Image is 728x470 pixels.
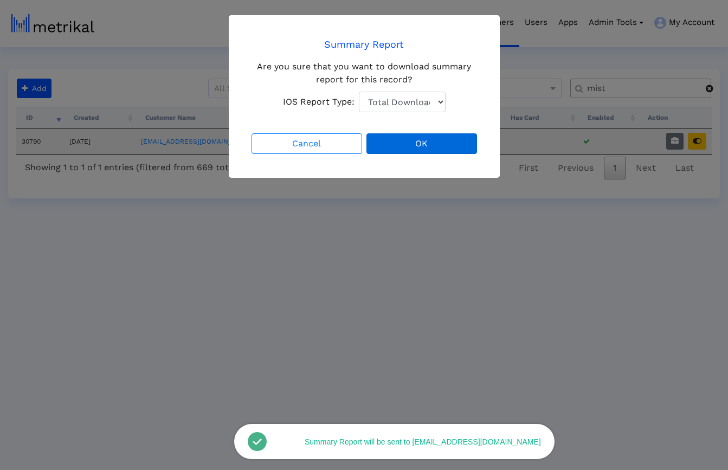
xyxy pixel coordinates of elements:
button: OK [366,133,477,154]
h4: Summary Report [249,37,479,51]
span: IOS Report Type: [283,95,355,108]
div: Are you sure that you want to download summary report for this record? [249,60,479,112]
button: Cancel [252,133,362,154]
div: Summary Report will be sent to [EMAIL_ADDRESS][DOMAIN_NAME] [294,437,541,446]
